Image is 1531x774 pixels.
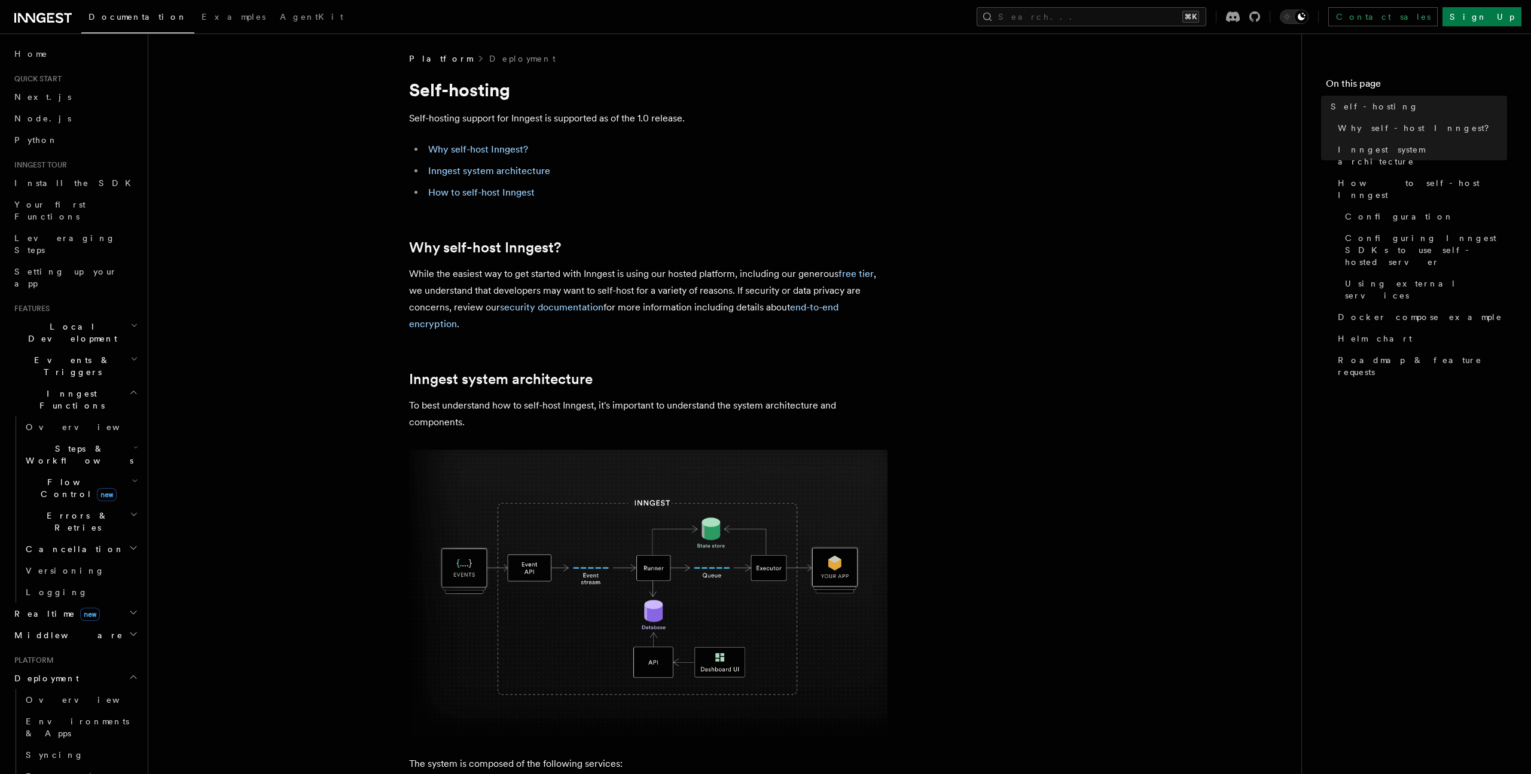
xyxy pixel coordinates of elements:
[14,178,138,188] span: Install the SDK
[10,416,141,603] div: Inngest Functions
[273,4,350,32] a: AgentKit
[81,4,194,33] a: Documentation
[26,566,105,575] span: Versioning
[21,560,141,581] a: Versioning
[21,476,132,500] span: Flow Control
[428,144,528,155] a: Why self-host Inngest?
[194,4,273,32] a: Examples
[489,53,556,65] a: Deployment
[97,488,117,501] span: new
[1331,100,1419,112] span: Self-hosting
[10,86,141,108] a: Next.js
[1333,328,1507,349] a: Helm chart
[26,717,129,738] span: Environments & Apps
[10,354,130,378] span: Events & Triggers
[21,416,141,438] a: Overview
[1182,11,1199,23] kbd: ⌘K
[10,43,141,65] a: Home
[1333,349,1507,383] a: Roadmap & feature requests
[21,581,141,603] a: Logging
[10,227,141,261] a: Leveraging Steps
[10,656,54,665] span: Platform
[1333,306,1507,328] a: Docker compose example
[409,266,888,333] p: While the easiest way to get started with Inngest is using our hosted platform, including our gen...
[409,397,888,431] p: To best understand how to self-host Inngest, it's important to understand the system architecture...
[10,388,129,412] span: Inngest Functions
[80,608,100,621] span: new
[1340,273,1507,306] a: Using external services
[428,165,550,176] a: Inngest system architecture
[1340,206,1507,227] a: Configuration
[977,7,1206,26] button: Search...⌘K
[10,316,141,349] button: Local Development
[10,261,141,294] a: Setting up your app
[409,79,888,100] h1: Self-hosting
[1326,96,1507,117] a: Self-hosting
[10,129,141,151] a: Python
[1280,10,1309,24] button: Toggle dark mode
[10,383,141,416] button: Inngest Functions
[280,12,343,22] span: AgentKit
[26,422,149,432] span: Overview
[10,172,141,194] a: Install the SDK
[14,48,48,60] span: Home
[500,301,603,313] a: security documentation
[14,267,117,288] span: Setting up your app
[1442,7,1521,26] a: Sign Up
[21,538,141,560] button: Cancellation
[10,608,100,620] span: Realtime
[14,200,86,221] span: Your first Functions
[21,689,141,711] a: Overview
[428,187,535,198] a: How to self-host Inngest
[26,587,88,597] span: Logging
[10,349,141,383] button: Events & Triggers
[1338,354,1507,378] span: Roadmap & feature requests
[14,135,58,145] span: Python
[409,371,593,388] a: Inngest system architecture
[21,443,133,467] span: Steps & Workflows
[10,304,50,313] span: Features
[1328,7,1438,26] a: Contact sales
[409,755,888,772] p: The system is composed of the following services:
[1333,117,1507,139] a: Why self-host Inngest?
[21,505,141,538] button: Errors & Retries
[14,114,71,123] span: Node.js
[21,543,124,555] span: Cancellation
[10,668,141,689] button: Deployment
[838,268,874,279] a: free tier
[14,233,115,255] span: Leveraging Steps
[1345,278,1507,301] span: Using external services
[1333,139,1507,172] a: Inngest system architecture
[10,672,79,684] span: Deployment
[21,471,141,505] button: Flow Controlnew
[10,603,141,624] button: Realtimenew
[1345,211,1454,223] span: Configuration
[21,438,141,471] button: Steps & Workflows
[10,74,62,84] span: Quick start
[1338,177,1507,201] span: How to self-host Inngest
[1338,144,1507,167] span: Inngest system architecture
[409,450,888,736] img: Inngest system architecture diagram
[26,750,84,760] span: Syncing
[202,12,266,22] span: Examples
[1338,311,1502,323] span: Docker compose example
[409,239,561,256] a: Why self-host Inngest?
[1338,333,1412,345] span: Helm chart
[26,695,149,705] span: Overview
[10,321,130,345] span: Local Development
[89,12,187,22] span: Documentation
[409,110,888,127] p: Self-hosting support for Inngest is supported as of the 1.0 release.
[10,160,67,170] span: Inngest tour
[10,108,141,129] a: Node.js
[21,744,141,766] a: Syncing
[14,92,71,102] span: Next.js
[1338,122,1498,134] span: Why self-host Inngest?
[1333,172,1507,206] a: How to self-host Inngest
[1345,232,1507,268] span: Configuring Inngest SDKs to use self-hosted server
[10,624,141,646] button: Middleware
[1326,77,1507,96] h4: On this page
[21,711,141,744] a: Environments & Apps
[10,629,123,641] span: Middleware
[409,53,472,65] span: Platform
[10,194,141,227] a: Your first Functions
